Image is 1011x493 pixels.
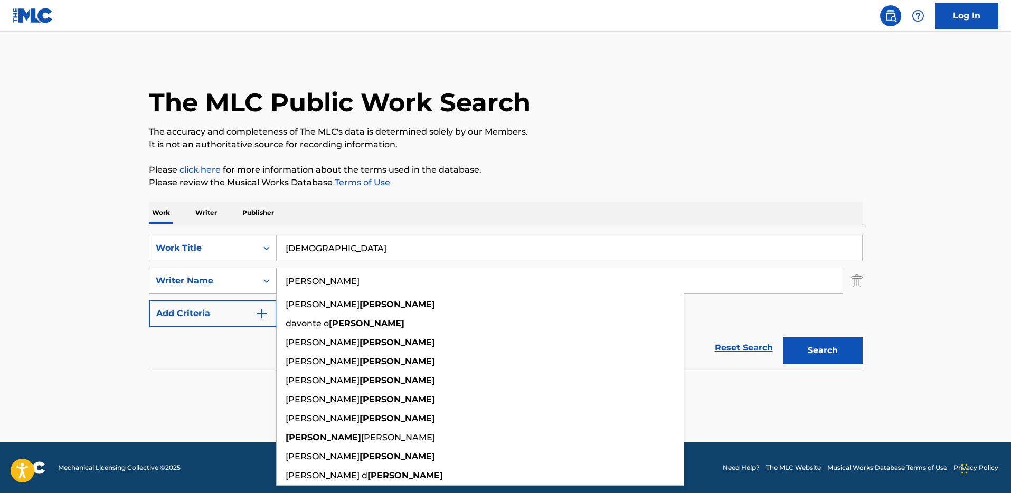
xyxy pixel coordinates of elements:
a: Privacy Policy [953,463,998,472]
img: 9d2ae6d4665cec9f34b9.svg [256,307,268,320]
strong: [PERSON_NAME] [360,299,435,309]
div: Work Title [156,242,251,254]
span: [PERSON_NAME] [286,299,360,309]
strong: [PERSON_NAME] [360,451,435,461]
strong: [PERSON_NAME] [286,432,361,442]
strong: [PERSON_NAME] [360,375,435,385]
a: click here [179,165,221,175]
strong: [PERSON_NAME] [367,470,443,480]
p: Work [149,202,173,224]
strong: [PERSON_NAME] [360,356,435,366]
img: logo [13,461,45,474]
span: davonte o [286,318,329,328]
a: Public Search [880,5,901,26]
p: Please review the Musical Works Database [149,176,863,189]
span: [PERSON_NAME] [286,337,360,347]
div: Writer Name [156,274,251,287]
span: [PERSON_NAME] [361,432,435,442]
p: Please for more information about the terms used in the database. [149,164,863,176]
span: [PERSON_NAME] [286,451,360,461]
img: MLC Logo [13,8,53,23]
button: Search [783,337,863,364]
span: [PERSON_NAME] [286,413,360,423]
iframe: Chat Widget [958,442,1011,493]
strong: [PERSON_NAME] [360,394,435,404]
p: The accuracy and completeness of The MLC's data is determined solely by our Members. [149,126,863,138]
a: Musical Works Database Terms of Use [827,463,947,472]
p: It is not an authoritative source for recording information. [149,138,863,151]
span: [PERSON_NAME] d [286,470,367,480]
a: Need Help? [723,463,760,472]
div: Drag [961,453,968,485]
span: [PERSON_NAME] [286,375,360,385]
span: [PERSON_NAME] [286,394,360,404]
a: Log In [935,3,998,29]
img: Delete Criterion [851,268,863,294]
strong: [PERSON_NAME] [360,413,435,423]
form: Search Form [149,235,863,369]
div: Help [908,5,929,26]
button: Add Criteria [149,300,277,327]
img: help [912,10,924,22]
p: Writer [192,202,220,224]
p: Publisher [239,202,277,224]
a: Reset Search [710,336,778,359]
span: [PERSON_NAME] [286,356,360,366]
strong: [PERSON_NAME] [360,337,435,347]
a: The MLC Website [766,463,821,472]
img: search [884,10,897,22]
span: Mechanical Licensing Collective © 2025 [58,463,181,472]
h1: The MLC Public Work Search [149,87,531,118]
strong: [PERSON_NAME] [329,318,404,328]
a: Terms of Use [333,177,390,187]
